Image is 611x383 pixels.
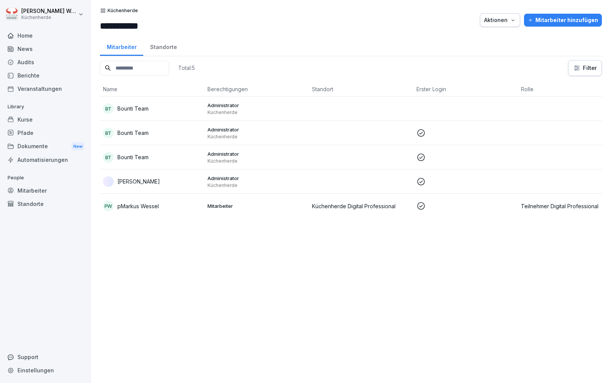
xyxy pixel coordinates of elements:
[108,8,138,13] p: Küchenherde
[568,60,602,76] button: Filter
[309,82,413,97] th: Standort
[100,82,204,97] th: Name
[178,64,195,71] p: Total: 5
[4,29,87,42] a: Home
[4,69,87,82] a: Berichte
[528,16,598,24] div: Mitarbeiter hinzufügen
[4,364,87,377] a: Einstellungen
[4,113,87,126] a: Kurse
[207,134,306,140] p: Küchenherde
[480,13,520,27] button: Aktionen
[4,350,87,364] div: Support
[117,104,149,112] p: Bounti Team
[4,139,87,154] div: Dokumente
[524,14,602,27] button: Mitarbeiter hinzufügen
[207,175,306,182] p: Administrator
[117,177,160,185] p: [PERSON_NAME]
[103,176,114,187] img: blkuibim9ggwy8x0ihyxhg17.png
[207,126,306,133] p: Administrator
[4,184,87,197] a: Mitarbeiter
[4,153,87,166] a: Automatisierungen
[117,153,149,161] p: Bounti Team
[100,36,143,56] a: Mitarbeiter
[484,16,516,24] div: Aktionen
[207,182,306,188] p: Küchenherde
[103,201,114,211] div: pW
[4,126,87,139] a: Pfade
[103,103,114,114] div: BT
[4,172,87,184] p: People
[71,142,84,151] div: New
[21,8,77,14] p: [PERSON_NAME] Wessel
[143,36,184,56] a: Standorte
[204,82,309,97] th: Berechtigungen
[117,129,149,137] p: Bounti Team
[207,150,306,157] p: Administrator
[573,64,597,72] div: Filter
[207,158,306,164] p: Küchenherde
[207,203,306,209] p: Mitarbeiter
[4,101,87,113] p: Library
[4,197,87,210] a: Standorte
[4,55,87,69] a: Audits
[4,139,87,154] a: DokumenteNew
[207,109,306,116] p: Küchenherde
[312,202,410,210] p: Küchenherde Digital Professional
[103,152,114,163] div: BT
[103,128,114,138] div: BT
[4,82,87,95] a: Veranstaltungen
[117,202,159,210] p: pMarkus Wessel
[4,42,87,55] a: News
[413,82,518,97] th: Erster Login
[21,15,77,20] p: Küchenherde
[207,102,306,109] p: Administrator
